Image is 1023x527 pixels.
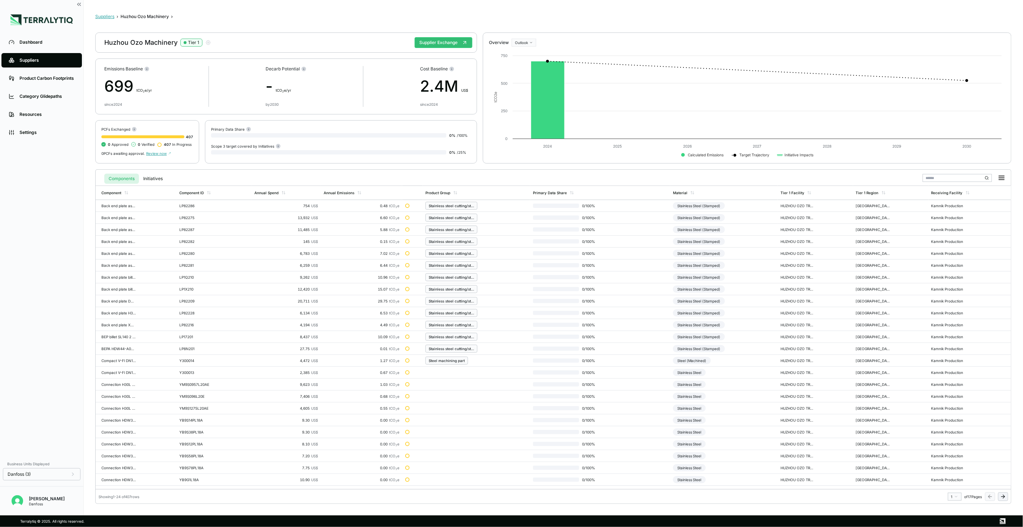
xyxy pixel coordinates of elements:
[579,204,602,208] span: 0 / 100 %
[324,204,399,208] div: 0.48
[389,227,399,232] span: tCO e
[389,204,399,208] span: tCO e
[781,335,815,339] div: HUZHOU OZO TRADE CO., LTD - [GEOGRAPHIC_DATA]
[931,227,966,232] div: Kamnik Production
[781,394,815,398] div: HUZHOU OZO TRADE CO., LTD - [GEOGRAPHIC_DATA]
[324,227,399,232] div: 5.88
[179,239,214,244] div: LP82282
[931,358,966,363] div: Kamnik Production
[931,299,966,303] div: Kamnik Production
[389,311,399,315] span: tCO e
[254,311,318,315] div: 6,134
[324,299,399,303] div: 29.75
[395,396,397,399] sub: 2
[673,393,706,400] div: Stainless Steel
[931,275,966,279] div: Kamnik Production
[12,495,23,507] img: Erato Panayiotou
[101,263,136,267] div: Back end plate asm XB61M
[389,275,399,279] span: tCO e
[282,90,284,93] sub: 2
[395,384,397,387] sub: 2
[395,265,397,268] sub: 2
[781,251,815,256] div: HUZHOU OZO TRADE CO., LTD - [GEOGRAPHIC_DATA]
[179,370,214,375] div: Y300013
[740,153,770,157] text: Target Trajectory
[324,275,399,279] div: 10.96
[254,275,318,279] div: 9,262
[19,130,75,135] div: Settings
[254,215,318,220] div: 13,932
[311,394,318,398] span: US$
[673,333,725,340] div: Stainless Steel (Stamped)
[311,227,318,232] span: US$
[429,323,474,327] div: Stainless steel cutting/stamping part
[449,133,455,138] span: 0 %
[951,495,958,499] div: 1
[673,321,725,328] div: Stainless Steel (Stamped)
[254,287,318,291] div: 12,420
[579,370,602,375] span: 0 / 100 %
[324,370,399,375] div: 0.67
[101,126,193,132] div: PCFs Exchanged
[856,347,891,351] div: [GEOGRAPHIC_DATA]
[311,358,318,363] span: US$
[784,153,813,157] text: Initiative Impacts
[266,75,306,98] div: -
[146,151,171,156] span: Review now
[673,202,725,209] div: Stainless Steel (Stamped)
[101,347,136,351] div: BEPA HDW44-A002 PN35 BOSCH
[266,102,279,106] div: by 2030
[101,394,136,398] div: Connection H30L 14/9,65 (3/8") L20.E
[311,382,318,387] span: US$
[101,151,145,156] span: 0 PCFs awaiting approval.
[389,382,399,387] span: tCO e
[395,325,397,328] sub: 2
[389,239,399,244] span: tCO e
[179,263,214,267] div: LP82281
[893,144,901,148] text: 2029
[856,215,891,220] div: [GEOGRAPHIC_DATA]
[457,133,468,138] span: / 100 %
[395,205,397,209] sub: 2
[179,227,214,232] div: LP82287
[579,382,602,387] span: 0 / 100 %
[104,75,152,98] div: 699
[429,275,474,279] div: Stainless steel cutting/stamping part
[673,226,725,233] div: Stainless Steel (Stamped)
[179,358,214,363] div: Y300014
[19,57,75,63] div: Suppliers
[512,39,536,47] button: Outlook
[311,370,318,375] span: US$
[931,347,966,351] div: Kamnik Production
[324,251,399,256] div: 7.02
[311,204,318,208] span: US$
[179,191,204,195] div: Component ID
[254,251,318,256] div: 6,783
[781,299,815,303] div: HUZHOU OZO TRADE CO., LTD - [GEOGRAPHIC_DATA]
[254,370,318,375] div: 2,385
[673,381,706,388] div: Stainless Steel
[179,215,214,220] div: LP82275
[962,144,971,148] text: 2030
[493,94,498,96] tspan: 2
[138,142,140,147] span: 0
[276,88,291,92] span: t CO e/yr
[856,287,891,291] div: [GEOGRAPHIC_DATA]
[781,263,815,267] div: HUZHOU OZO TRADE CO., LTD - [GEOGRAPHIC_DATA]
[429,204,474,208] div: Stainless steel cutting/stamping part
[931,239,966,244] div: Kamnik Production
[254,204,318,208] div: 754
[254,394,318,398] div: 7,406
[429,251,474,256] div: Stainless steel cutting/stamping part
[429,335,474,339] div: Stainless steel cutting/stamping part
[781,215,815,220] div: HUZHOU OZO TRADE CO., LTD - [GEOGRAPHIC_DATA]
[931,263,966,267] div: Kamnik Production
[101,227,136,232] div: Back end plate asm DW-C V3 (0,2 mm)
[311,275,318,279] span: US$
[254,323,318,327] div: 4,194
[489,40,509,45] div: Overview
[324,287,399,291] div: 15.07
[395,313,397,316] sub: 2
[673,405,706,412] div: Stainless Steel
[579,263,602,267] span: 0 / 100 %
